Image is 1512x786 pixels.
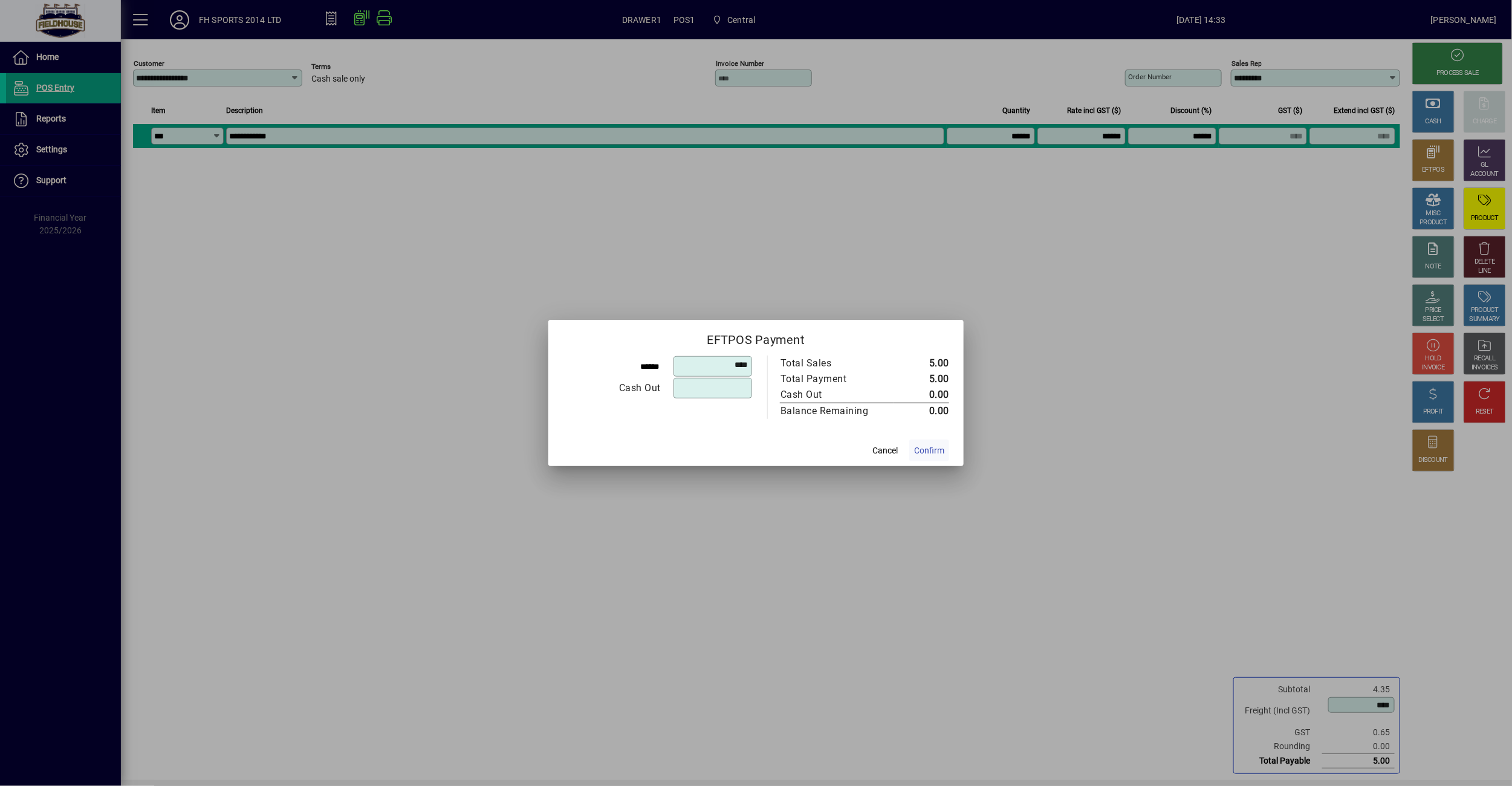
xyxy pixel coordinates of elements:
div: Cash Out [563,381,661,395]
td: 5.00 [894,371,949,387]
td: 5.00 [894,356,949,371]
div: Balance Remaining [780,404,882,418]
h2: EFTPOS Payment [548,320,964,355]
span: Cancel [872,444,898,457]
td: Total Payment [780,371,894,387]
div: Cash Out [780,388,882,402]
button: Cancel [866,440,904,461]
span: Confirm [914,444,944,457]
td: Total Sales [780,356,894,371]
td: 0.00 [894,403,949,420]
button: Confirm [909,440,949,461]
td: 0.00 [894,387,949,403]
